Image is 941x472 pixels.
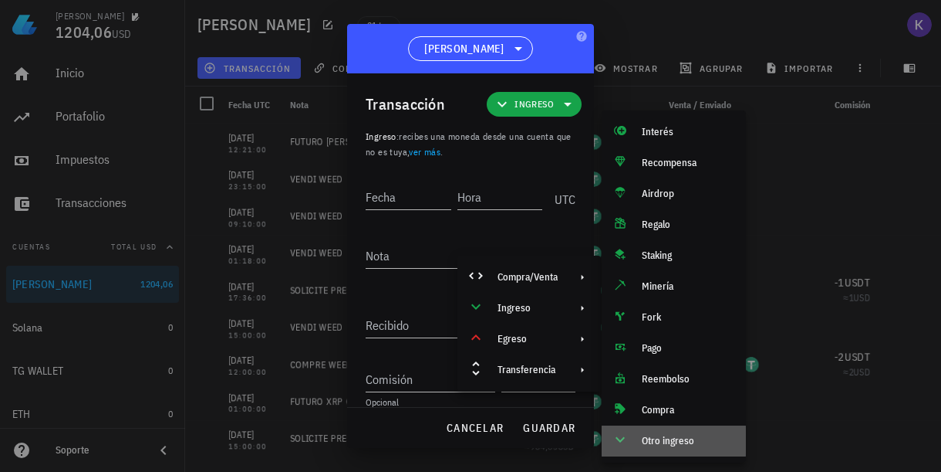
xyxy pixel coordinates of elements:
span: Ingreso [514,97,554,112]
p: : [366,129,575,160]
div: Transacción [366,92,445,117]
button: guardar [516,414,582,442]
input: Moneda [501,367,572,392]
span: Ingreso [366,131,396,142]
input: Moneda [501,313,572,338]
span: guardar [522,421,575,435]
a: ver más [409,146,440,158]
span: recibes una moneda desde una cuenta que no es tuya, . [366,131,572,158]
button: cancelar [440,414,510,442]
div: UTC [548,175,575,214]
div: Opcional [366,398,575,407]
span: cancelar [446,421,504,435]
span: [PERSON_NAME] [424,41,504,56]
